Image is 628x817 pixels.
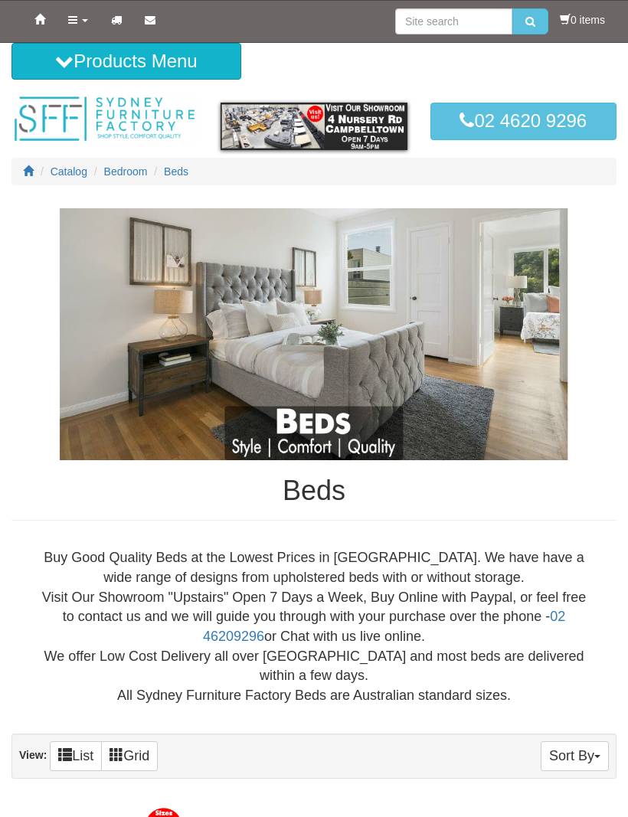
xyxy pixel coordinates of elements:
[541,741,609,771] button: Sort By
[11,475,617,506] h1: Beds
[24,548,604,706] div: Buy Good Quality Beds at the Lowest Prices in [GEOGRAPHIC_DATA]. We have have a wide range of des...
[11,43,241,80] button: Products Menu
[164,165,188,178] a: Beds
[395,8,512,34] input: Site search
[430,103,617,139] a: 02 4620 9296
[11,208,617,460] img: Beds
[50,741,102,771] a: List
[560,12,605,28] li: 0 items
[101,741,158,771] a: Grid
[51,165,87,178] a: Catalog
[19,749,47,761] strong: View:
[11,95,198,143] img: Sydney Furniture Factory
[104,165,148,178] a: Bedroom
[221,103,407,149] img: showroom.gif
